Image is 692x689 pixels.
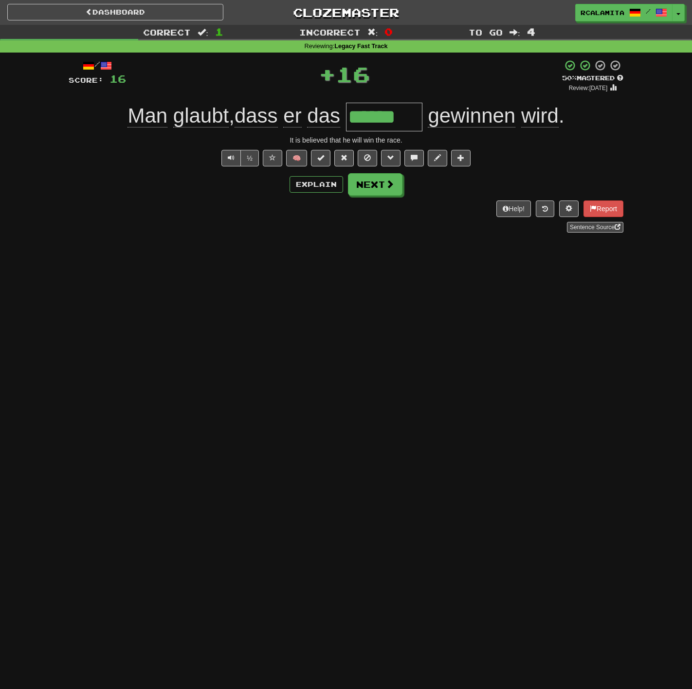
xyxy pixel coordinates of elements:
button: Ignore sentence (alt+i) [358,150,377,166]
span: gewinnen [428,104,515,127]
span: , [127,104,346,127]
button: Next [348,173,402,196]
button: Edit sentence (alt+d) [428,150,447,166]
button: Help! [496,200,531,217]
span: 4 [527,26,535,37]
span: Score: [69,76,104,84]
span: rcalamita [581,8,624,17]
a: Dashboard [7,4,223,20]
span: wird [521,104,559,127]
span: Man [127,104,167,127]
span: + [319,59,336,89]
button: 🧠 [286,150,307,166]
button: Set this sentence to 100% Mastered (alt+m) [311,150,330,166]
span: 16 [109,73,126,85]
span: er [283,104,301,127]
span: : [367,28,378,36]
span: : [510,28,520,36]
button: Add to collection (alt+a) [451,150,471,166]
div: It is believed that he will win the race. [69,135,623,145]
span: 16 [336,62,370,86]
a: Sentence Source [567,222,623,233]
button: Grammar (alt+g) [381,150,401,166]
div: Text-to-speech controls [219,150,259,166]
span: dass [235,104,278,127]
div: Mastered [562,74,623,83]
button: Explain [290,176,343,193]
span: / [646,8,651,15]
span: . [422,104,565,127]
span: Correct [143,27,191,37]
span: To go [469,27,503,37]
span: das [307,104,340,127]
button: ½ [240,150,259,166]
strong: Legacy Fast Track [334,43,387,50]
button: Round history (alt+y) [536,200,554,217]
button: Discuss sentence (alt+u) [404,150,424,166]
span: Incorrect [299,27,361,37]
button: Favorite sentence (alt+f) [263,150,282,166]
button: Play sentence audio (ctl+space) [221,150,241,166]
button: Report [583,200,623,217]
span: 50 % [562,74,577,82]
a: Clozemaster [238,4,454,21]
span: glaubt [173,104,229,127]
button: Reset to 0% Mastered (alt+r) [334,150,354,166]
span: 1 [215,26,223,37]
small: Review: [DATE] [569,85,608,91]
span: : [198,28,208,36]
span: 0 [384,26,393,37]
a: rcalamita / [575,4,673,21]
div: / [69,59,126,72]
